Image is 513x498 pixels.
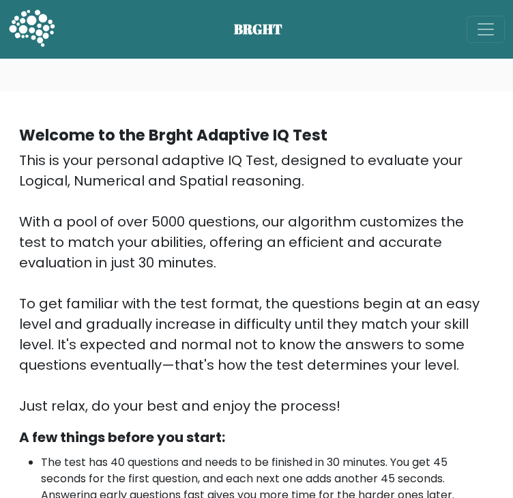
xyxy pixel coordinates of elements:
[234,19,299,40] span: BRGHT
[19,427,494,448] div: A few things before you start:
[19,150,494,416] div: This is your personal adaptive IQ Test, designed to evaluate your Logical, Numerical and Spatial ...
[467,16,505,43] button: Toggle navigation
[19,124,327,146] b: Welcome to the Brght Adaptive IQ Test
